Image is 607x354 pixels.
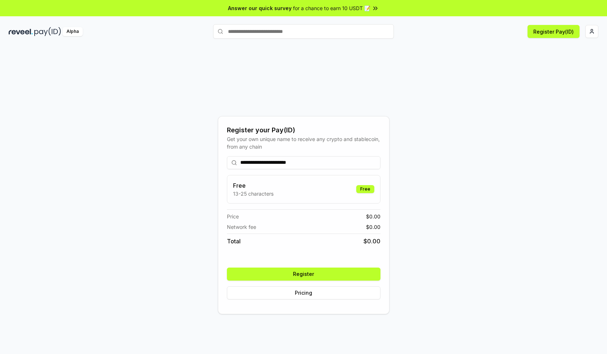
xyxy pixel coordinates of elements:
span: for a chance to earn 10 USDT 📝 [293,4,370,12]
span: Total [227,237,241,246]
div: Register your Pay(ID) [227,125,380,135]
div: Get your own unique name to receive any crypto and stablecoin, from any chain [227,135,380,150]
h3: Free [233,181,274,190]
div: Free [356,185,374,193]
span: $ 0.00 [366,223,380,231]
button: Register Pay(ID) [528,25,580,38]
button: Register [227,268,380,281]
button: Pricing [227,286,380,299]
img: pay_id [34,27,61,36]
img: reveel_dark [9,27,33,36]
p: 13-25 characters [233,190,274,197]
span: Network fee [227,223,256,231]
span: $ 0.00 [366,213,380,220]
span: $ 0.00 [363,237,380,246]
span: Answer our quick survey [228,4,292,12]
span: Price [227,213,239,220]
div: Alpha [63,27,83,36]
